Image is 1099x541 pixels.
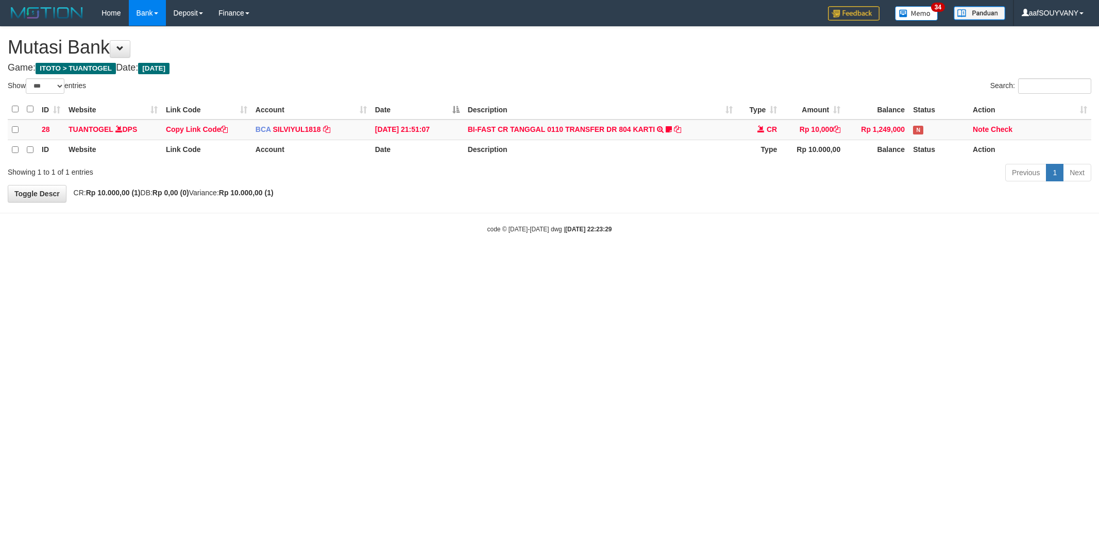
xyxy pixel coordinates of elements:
small: code © [DATE]-[DATE] dwg | [487,226,612,233]
th: Rp 10.000,00 [781,140,844,160]
th: Balance [844,99,909,120]
td: Rp 1,249,000 [844,120,909,140]
label: Search: [990,78,1091,94]
th: Link Code: activate to sort column ascending [162,99,251,120]
span: 34 [931,3,945,12]
input: Search: [1018,78,1091,94]
th: Action [969,140,1091,160]
label: Show entries [8,78,86,94]
th: Type [737,140,781,160]
h1: Mutasi Bank [8,37,1091,58]
span: CR [767,125,777,133]
th: Balance [844,140,909,160]
a: Copy SILVIYUL1818 to clipboard [323,125,330,133]
select: Showentries [26,78,64,94]
th: Link Code [162,140,251,160]
span: BCA [256,125,271,133]
a: 1 [1046,164,1063,181]
th: Account: activate to sort column ascending [251,99,371,120]
td: Rp 10,000 [781,120,844,140]
th: Status [909,140,969,160]
h4: Game: Date: [8,63,1091,73]
strong: Rp 10.000,00 (1) [219,189,274,197]
span: 28 [42,125,50,133]
a: SILVIYUL1818 [273,125,321,133]
strong: Rp 10.000,00 (1) [86,189,141,197]
a: Check [991,125,1012,133]
img: Button%20Memo.svg [895,6,938,21]
th: Date: activate to sort column descending [371,99,464,120]
th: Website: activate to sort column ascending [64,99,162,120]
img: MOTION_logo.png [8,5,86,21]
th: Description [464,140,737,160]
th: Website [64,140,162,160]
th: ID: activate to sort column ascending [38,99,64,120]
th: Status [909,99,969,120]
a: Toggle Descr [8,185,66,202]
img: panduan.png [954,6,1005,20]
strong: [DATE] 22:23:29 [565,226,612,233]
th: Type: activate to sort column ascending [737,99,781,120]
strong: Rp 0,00 (0) [153,189,189,197]
td: DPS [64,120,162,140]
th: Date [371,140,464,160]
span: CR: DB: Variance: [69,189,274,197]
div: Showing 1 to 1 of 1 entries [8,163,450,177]
img: Feedback.jpg [828,6,880,21]
span: ITOTO > TUANTOGEL [36,63,116,74]
a: Copy Rp 10,000 to clipboard [833,125,840,133]
th: Account [251,140,371,160]
a: Previous [1005,164,1046,181]
a: TUANTOGEL [69,125,113,133]
th: Amount: activate to sort column ascending [781,99,844,120]
th: ID [38,140,64,160]
a: Note [973,125,989,133]
span: Has Note [913,126,923,134]
span: [DATE] [138,63,170,74]
td: [DATE] 21:51:07 [371,120,464,140]
a: Copy BI-FAST CR TANGGAL 0110 TRANSFER DR 804 KARTI to clipboard [674,125,681,133]
th: Description: activate to sort column ascending [464,99,737,120]
a: Next [1063,164,1091,181]
a: BI-FAST CR TANGGAL 0110 TRANSFER DR 804 KARTI [468,125,655,133]
th: Action: activate to sort column ascending [969,99,1091,120]
a: Copy Link Code [166,125,228,133]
